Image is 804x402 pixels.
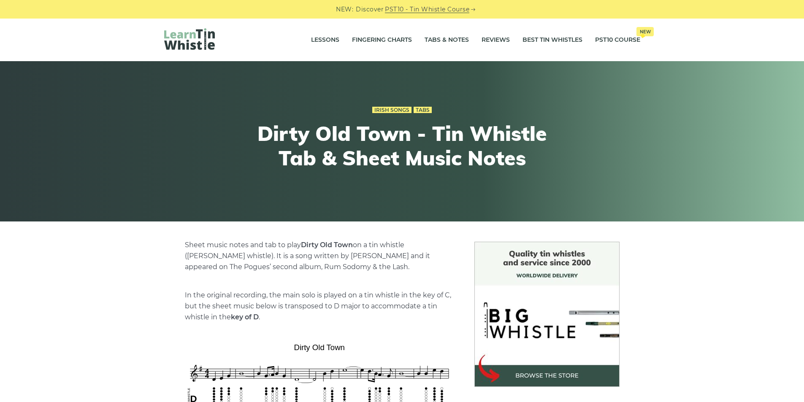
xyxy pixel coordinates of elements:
[301,241,353,249] strong: Dirty Old Town
[247,121,558,170] h1: Dirty Old Town - Tin Whistle Tab & Sheet Music Notes
[352,30,412,51] a: Fingering Charts
[185,240,454,272] p: Sheet music notes and tab to play on a tin whistle ([PERSON_NAME] whistle). It is a song written ...
[372,107,411,113] a: Irish Songs
[231,313,259,321] strong: key of D
[414,107,432,113] a: Tabs
[425,30,469,51] a: Tabs & Notes
[595,30,640,51] a: PST10 CourseNew
[636,27,654,36] span: New
[311,30,339,51] a: Lessons
[474,242,620,387] img: BigWhistle Tin Whistle Store
[164,28,215,50] img: LearnTinWhistle.com
[482,30,510,51] a: Reviews
[522,30,582,51] a: Best Tin Whistles
[185,291,451,321] span: In the original recording, the main solo is played on a tin whistle in the key of C, but the shee...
